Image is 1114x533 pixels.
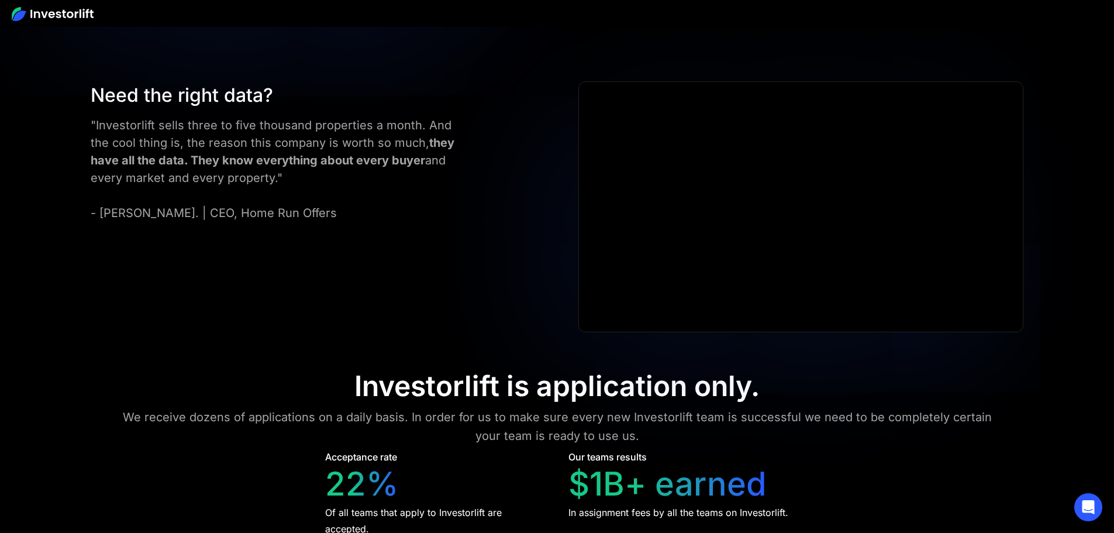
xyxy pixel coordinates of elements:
div: In assignment fees by all the teams on Investorlift. [568,504,788,521]
div: Our teams results [568,450,647,464]
div: Need the right data? [91,81,472,109]
div: Investorlift is application only. [354,369,760,403]
div: "Investorlift sells three to five thousand properties a month. And the cool thing is, the reason ... [91,116,472,222]
strong: they have all the data. They know everything about every buyer [91,136,454,167]
div: We receive dozens of applications on a daily basis. In order for us to make sure every new Invest... [112,408,1003,445]
div: $1B+ earned [568,465,767,504]
div: 22% [325,465,399,504]
div: Open Intercom Messenger [1074,493,1102,521]
iframe: Ryan Pineda | Testimonial [579,82,1022,332]
div: Acceptance rate [325,450,397,464]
